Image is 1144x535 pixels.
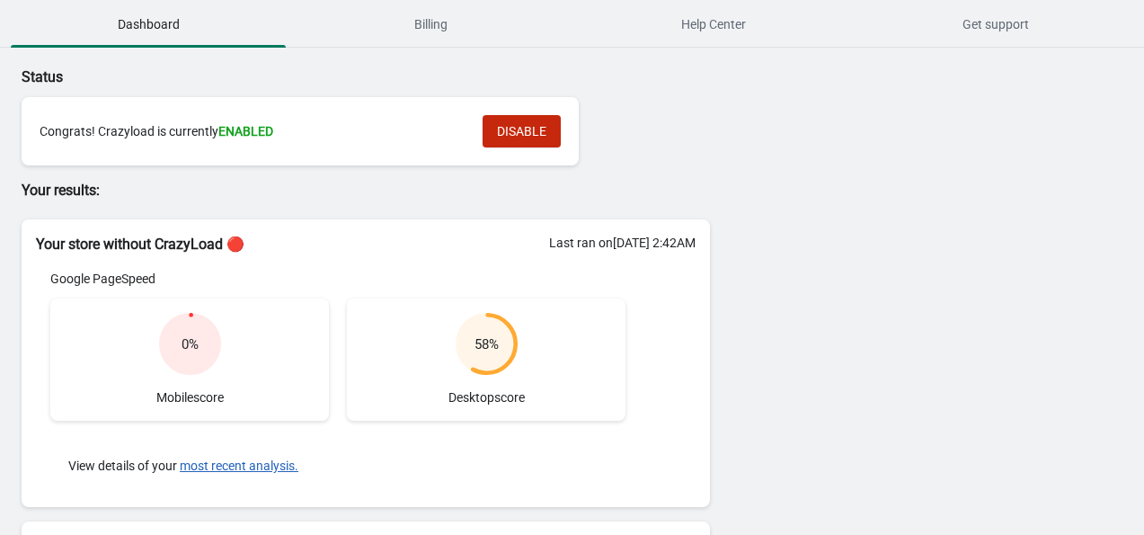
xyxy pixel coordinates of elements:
[497,124,546,138] span: DISABLE
[474,335,499,353] div: 58 %
[22,180,710,201] p: Your results:
[347,299,625,421] div: Desktop score
[50,299,329,421] div: Mobile score
[293,8,568,40] span: Billing
[50,270,625,288] div: Google PageSpeed
[50,439,625,493] div: View details of your
[22,67,710,88] p: Status
[576,8,851,40] span: Help Center
[36,234,696,255] h2: Your store without CrazyLoad 🔴
[483,115,561,147] button: DISABLE
[180,459,298,473] button: most recent analysis.
[40,122,465,140] div: Congrats! Crazyload is currently
[182,335,199,353] div: 0 %
[858,8,1133,40] span: Get support
[11,8,286,40] span: Dashboard
[7,1,289,48] button: Dashboard
[549,234,696,252] div: Last ran on [DATE] 2:42AM
[218,124,273,138] span: ENABLED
